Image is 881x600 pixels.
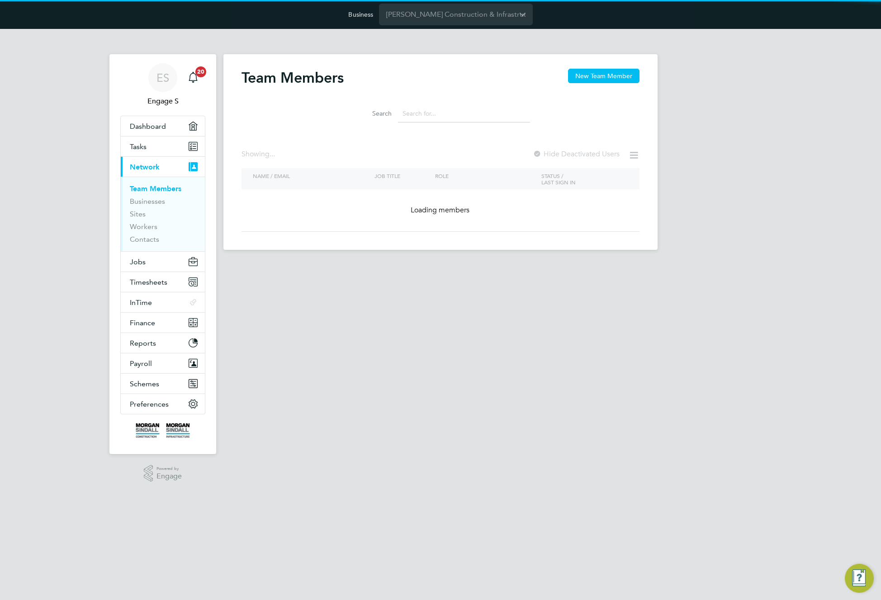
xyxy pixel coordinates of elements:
[109,54,216,454] nav: Main navigation
[156,465,182,473] span: Powered by
[184,63,202,92] a: 20
[270,150,275,159] span: ...
[130,319,155,327] span: Finance
[120,96,205,107] span: Engage S
[130,339,156,347] span: Reports
[242,69,344,87] h2: Team Members
[136,423,190,438] img: morgansindall-logo-retina.png
[130,184,181,193] a: Team Members
[156,473,182,480] span: Engage
[130,235,159,244] a: Contacts
[130,122,166,131] span: Dashboard
[351,109,392,117] label: Search
[195,66,206,77] span: 20
[121,116,205,136] a: Dashboard
[121,272,205,292] button: Timesheets
[130,359,152,368] span: Payroll
[121,374,205,394] button: Schemes
[130,210,146,218] a: Sites
[130,222,157,231] a: Workers
[121,177,205,251] div: Network
[121,252,205,272] button: Jobs
[121,157,205,177] button: Network
[533,150,620,159] label: Hide Deactivated Users
[120,63,205,107] a: ESEngage S
[121,333,205,353] button: Reports
[130,278,167,286] span: Timesheets
[348,10,373,19] label: Business
[130,258,146,266] span: Jobs
[121,394,205,414] button: Preferences
[121,292,205,312] button: InTime
[121,313,205,333] button: Finance
[130,400,169,408] span: Preferences
[144,465,182,482] a: Powered byEngage
[121,353,205,373] button: Payroll
[568,69,639,83] button: New Team Member
[130,380,159,388] span: Schemes
[130,142,147,151] span: Tasks
[845,564,874,593] button: Engage Resource Center
[130,197,165,206] a: Businesses
[130,163,160,171] span: Network
[121,136,205,156] a: Tasks
[398,105,530,122] input: Search for...
[156,72,169,84] span: ES
[130,298,152,307] span: InTime
[120,423,205,438] a: Go to home page
[242,150,277,159] div: Showing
